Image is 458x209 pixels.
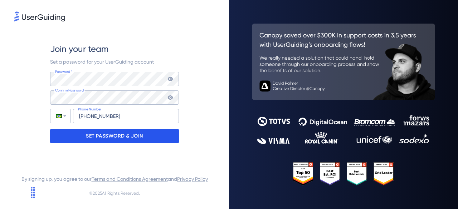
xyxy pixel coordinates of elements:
[293,162,394,185] img: 25303e33045975176eb484905ab012ff.svg
[50,43,108,55] span: Join your team
[21,175,208,183] span: By signing up, you agree to our and
[89,189,140,198] span: © 2025 All Rights Reserved.
[257,115,429,144] img: 9302ce2ac39453076f5bc0f2f2ca889b.svg
[50,109,70,123] div: Brazil: + 55
[177,176,208,182] a: Privacy Policy
[14,11,65,21] img: 8faab4ba6bc7696a72372aa768b0286c.svg
[73,109,179,123] input: Phone Number
[27,182,39,203] div: Arrastar
[92,176,168,182] a: Terms and Conditions Agreement
[50,59,154,65] span: Set a password for your UserGuiding account
[252,24,435,100] img: 26c0aa7c25a843aed4baddd2b5e0fa68.svg
[86,130,143,142] p: SET PASSWORD & JOIN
